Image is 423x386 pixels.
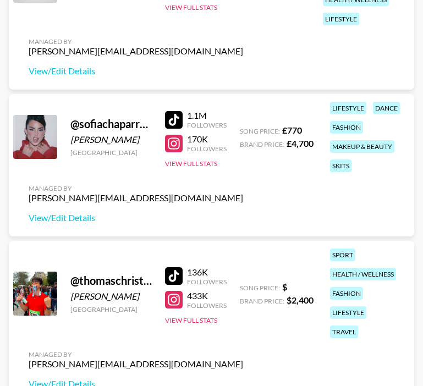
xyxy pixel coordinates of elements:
a: View/Edit Details [29,212,243,223]
div: health / wellness [330,268,396,280]
div: [PERSON_NAME] [70,134,152,145]
div: @ sofiachaparrorr [70,117,152,131]
div: makeup & beauty [330,140,394,153]
div: lifestyle [330,306,366,319]
button: View Full Stats [165,316,217,324]
div: @ thomaschristiaens [70,274,152,288]
div: Followers [187,301,227,310]
div: [PERSON_NAME][EMAIL_ADDRESS][DOMAIN_NAME] [29,192,243,203]
div: Managed By [29,37,243,46]
div: 170K [187,134,227,145]
div: skits [330,159,351,172]
a: View/Edit Details [29,65,243,76]
div: fashion [330,121,363,134]
div: 433K [187,290,227,301]
button: View Full Stats [165,159,217,168]
span: Song Price: [240,127,280,135]
div: fashion [330,287,363,300]
strong: £ 770 [282,125,302,135]
div: Followers [187,121,227,129]
button: View Full Stats [165,3,217,12]
div: 136K [187,267,227,278]
div: 1.1M [187,110,227,121]
span: Brand Price: [240,297,284,305]
div: sport [330,249,355,261]
span: Brand Price: [240,140,284,148]
div: Followers [187,145,227,153]
div: [GEOGRAPHIC_DATA] [70,148,152,157]
div: [PERSON_NAME][EMAIL_ADDRESS][DOMAIN_NAME] [29,46,243,57]
div: [PERSON_NAME][EMAIL_ADDRESS][DOMAIN_NAME] [29,359,243,370]
div: Managed By [29,350,243,359]
strong: £ 4,700 [287,138,314,148]
div: dance [373,102,400,114]
strong: $ 2,400 [287,295,314,305]
div: lifestyle [330,102,366,114]
div: Followers [187,278,227,286]
div: [GEOGRAPHIC_DATA] [70,305,152,313]
div: [PERSON_NAME] [70,291,152,302]
div: Managed By [29,184,243,192]
strong: $ [282,282,287,292]
div: lifestyle [323,13,359,25]
span: Song Price: [240,284,280,292]
div: travel [330,326,358,338]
